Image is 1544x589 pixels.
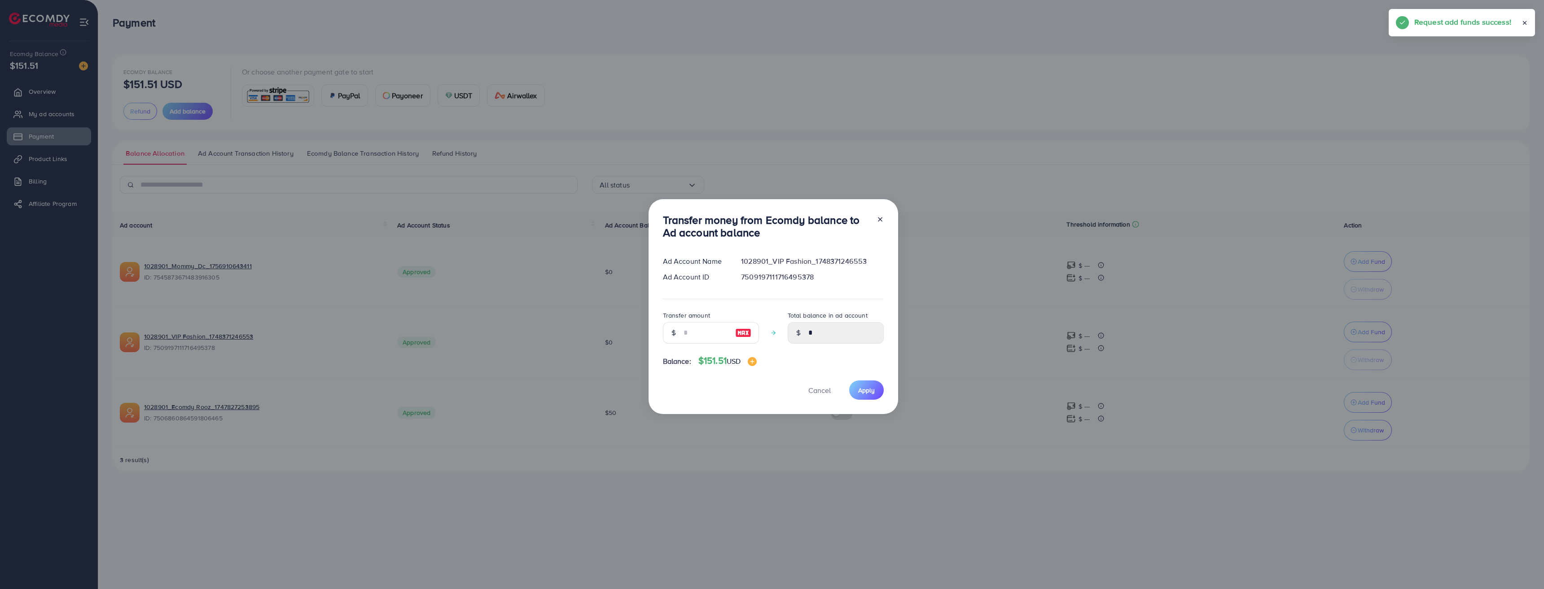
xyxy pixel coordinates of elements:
div: 1028901_VIP Fashion_1748371246553 [734,256,890,266]
button: Cancel [797,380,842,400]
button: Apply [849,380,884,400]
div: Ad Account Name [656,256,734,266]
span: Cancel [808,385,831,395]
iframe: Chat [1506,549,1537,582]
div: Ad Account ID [656,272,734,282]
span: Apply [858,386,875,395]
div: 7509197111716495378 [734,272,890,282]
h5: Request add funds success! [1414,16,1511,28]
img: image [748,357,757,366]
label: Total balance in ad account [788,311,868,320]
span: Balance: [663,356,691,366]
span: USD [727,356,741,366]
label: Transfer amount [663,311,710,320]
h4: $151.51 [698,355,757,366]
h3: Transfer money from Ecomdy balance to Ad account balance [663,214,869,240]
img: image [735,327,751,338]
